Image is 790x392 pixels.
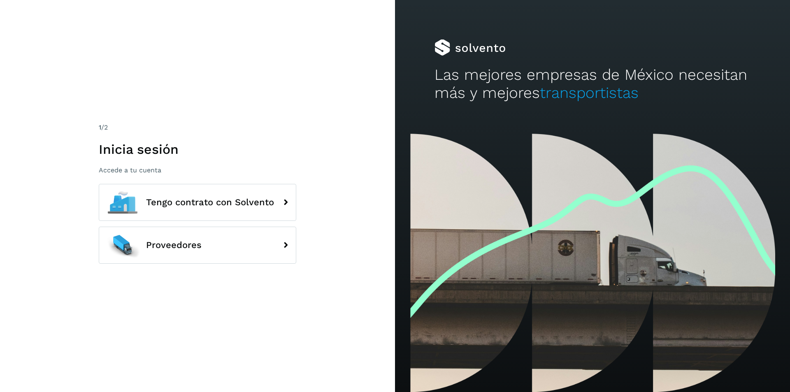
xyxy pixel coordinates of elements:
span: Proveedores [146,240,202,250]
h2: Las mejores empresas de México necesitan más y mejores [434,66,750,102]
p: Accede a tu cuenta [99,166,296,174]
span: transportistas [540,84,639,102]
span: 1 [99,123,101,131]
button: Proveedores [99,227,296,264]
span: Tengo contrato con Solvento [146,197,274,207]
div: /2 [99,123,296,132]
h1: Inicia sesión [99,141,296,157]
button: Tengo contrato con Solvento [99,184,296,221]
